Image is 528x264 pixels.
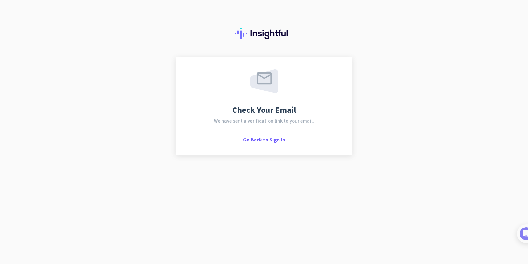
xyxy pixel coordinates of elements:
[250,69,278,93] img: email-sent
[243,137,285,143] span: Go Back to Sign In
[232,106,296,114] span: Check Your Email
[235,28,293,39] img: Insightful
[214,118,314,123] span: We have sent a verification link to your email.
